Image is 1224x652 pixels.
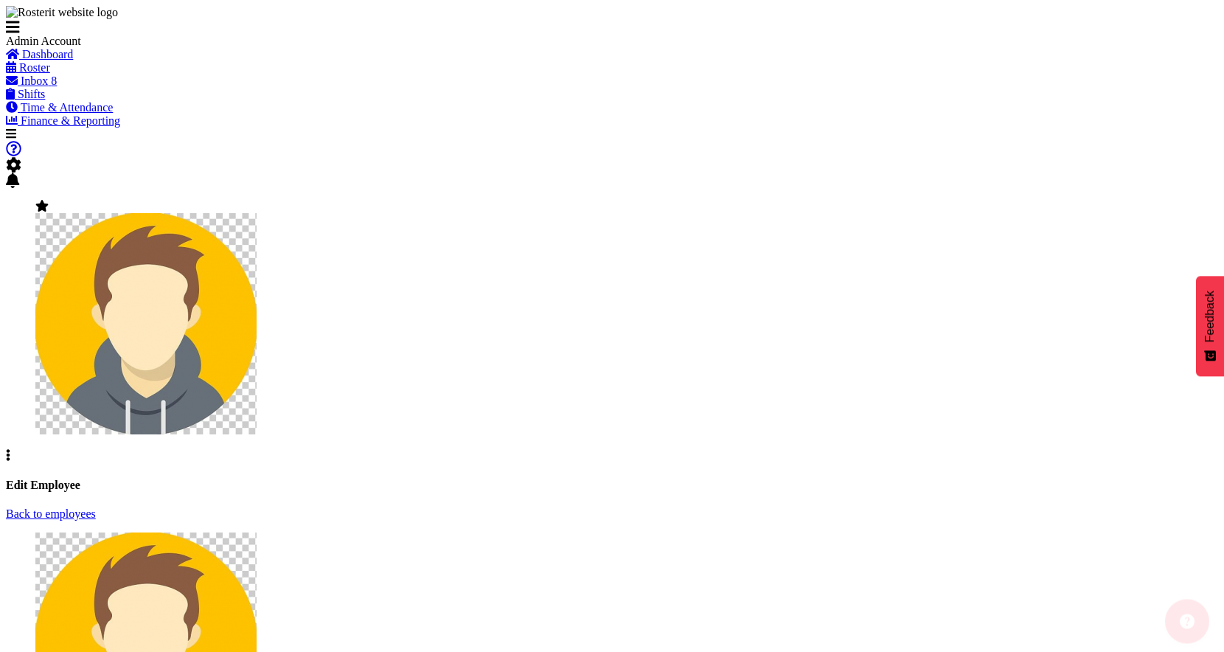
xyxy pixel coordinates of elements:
a: Inbox 8 [6,74,57,87]
span: Inbox [21,74,48,87]
span: Feedback [1203,291,1217,342]
a: Dashboard [6,48,73,60]
span: Roster [19,61,50,74]
button: Feedback - Show survey [1196,276,1224,376]
h4: Edit Employee [6,479,1218,492]
div: Admin Account [6,35,227,48]
a: Shifts [6,88,45,100]
span: Finance & Reporting [21,114,120,127]
img: Rosterit website logo [6,6,118,19]
span: 8 [51,74,57,87]
span: Time & Attendance [21,101,114,114]
a: Roster [6,61,50,74]
span: Dashboard [22,48,73,60]
a: Finance & Reporting [6,114,120,127]
a: Back to employees [6,507,96,520]
img: admin-rosteritf9cbda91fdf824d97c9d6345b1f660ea.png [35,213,257,434]
a: Time & Attendance [6,101,113,114]
img: help-xxl-2.png [1180,608,1195,622]
span: Shifts [18,88,45,100]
